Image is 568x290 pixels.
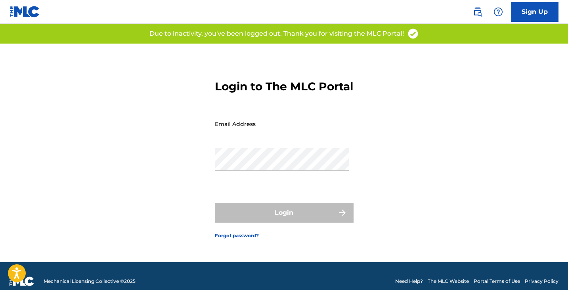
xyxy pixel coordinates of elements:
a: Privacy Policy [525,278,558,285]
img: MLC Logo [10,6,40,17]
img: search [473,7,482,17]
h3: Login to The MLC Portal [215,80,353,93]
a: Public Search [470,4,486,20]
iframe: Chat Widget [528,252,568,290]
p: Due to inactivity, you've been logged out. Thank you for visiting the MLC Portal! [149,29,404,38]
div: Help [490,4,506,20]
a: Need Help? [395,278,423,285]
a: The MLC Website [428,278,469,285]
a: Forgot password? [215,232,259,239]
img: access [407,28,419,40]
a: Portal Terms of Use [474,278,520,285]
img: logo [10,277,34,286]
img: help [493,7,503,17]
span: Mechanical Licensing Collective © 2025 [44,278,136,285]
a: Sign Up [511,2,558,22]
